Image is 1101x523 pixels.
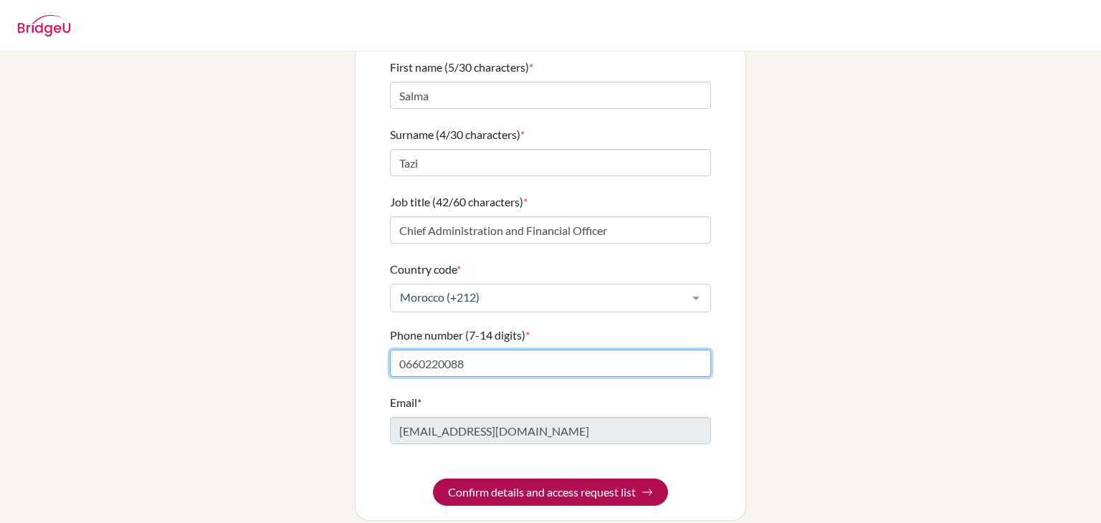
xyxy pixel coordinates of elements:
[390,216,711,244] input: Enter your job title
[396,290,682,304] span: Morocco (+212)
[390,126,525,143] label: Surname (4/30 characters)
[390,350,711,377] input: Enter your number
[390,261,461,278] label: Country code
[390,327,530,344] label: Phone number (7-14 digits)
[390,149,711,176] input: Enter your surname
[433,479,668,506] button: Confirm details and access request list
[390,82,711,109] input: Enter your first name
[390,59,533,76] label: First name (5/30 characters)
[17,15,71,37] img: BridgeU logo
[642,486,653,498] img: Arrow right
[390,193,528,211] label: Job title (42/60 characters)
[390,394,421,411] label: Email*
